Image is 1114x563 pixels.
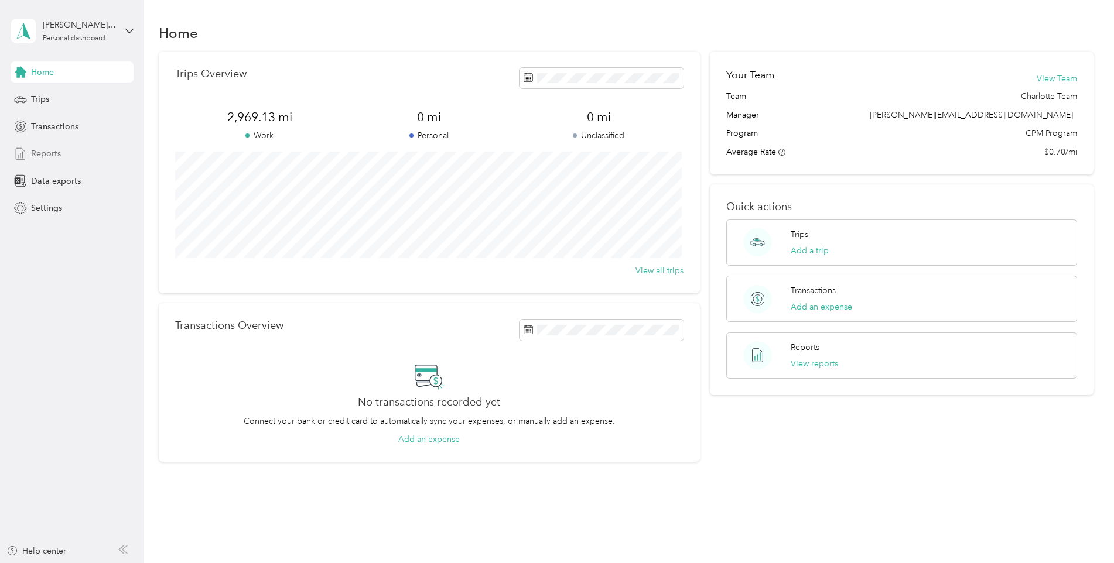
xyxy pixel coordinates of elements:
button: Add a trip [791,245,829,257]
h2: Your Team [726,68,774,83]
p: Unclassified [514,129,684,142]
p: Trips Overview [175,68,247,80]
button: View reports [791,358,838,370]
span: 0 mi [514,109,684,125]
button: Add an expense [791,301,852,313]
button: Help center [6,545,66,557]
button: Add an expense [398,433,460,445]
span: Transactions [31,121,78,133]
p: Work [175,129,344,142]
p: Quick actions [726,201,1077,213]
p: Reports [791,341,819,353]
span: Team [726,90,746,102]
p: Trips [791,228,808,241]
span: Program [726,127,758,139]
span: Manager [726,109,759,121]
p: Transactions Overview [175,320,283,332]
span: Reports [31,147,61,160]
span: [PERSON_NAME][EMAIL_ADDRESS][DOMAIN_NAME] [870,110,1073,120]
span: $0.70/mi [1044,146,1077,158]
span: Average Rate [726,147,776,157]
p: Connect your bank or credit card to automatically sync your expenses, or manually add an expense. [244,415,615,427]
span: Data exports [31,175,81,187]
p: Transactions [791,284,836,297]
span: 2,969.13 mi [175,109,344,125]
iframe: Everlance-gr Chat Button Frame [1048,497,1114,563]
button: View all trips [635,265,684,277]
h2: No transactions recorded yet [358,396,500,408]
span: Charlotte Team [1021,90,1077,102]
span: Settings [31,202,62,214]
span: 0 mi [344,109,514,125]
div: [PERSON_NAME][EMAIL_ADDRESS][DOMAIN_NAME] [43,19,116,31]
span: CPM Program [1026,127,1077,139]
div: Personal dashboard [43,35,105,42]
button: View Team [1037,73,1077,85]
span: Home [31,66,54,78]
h1: Home [159,27,198,39]
p: Personal [344,129,514,142]
span: Trips [31,93,49,105]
